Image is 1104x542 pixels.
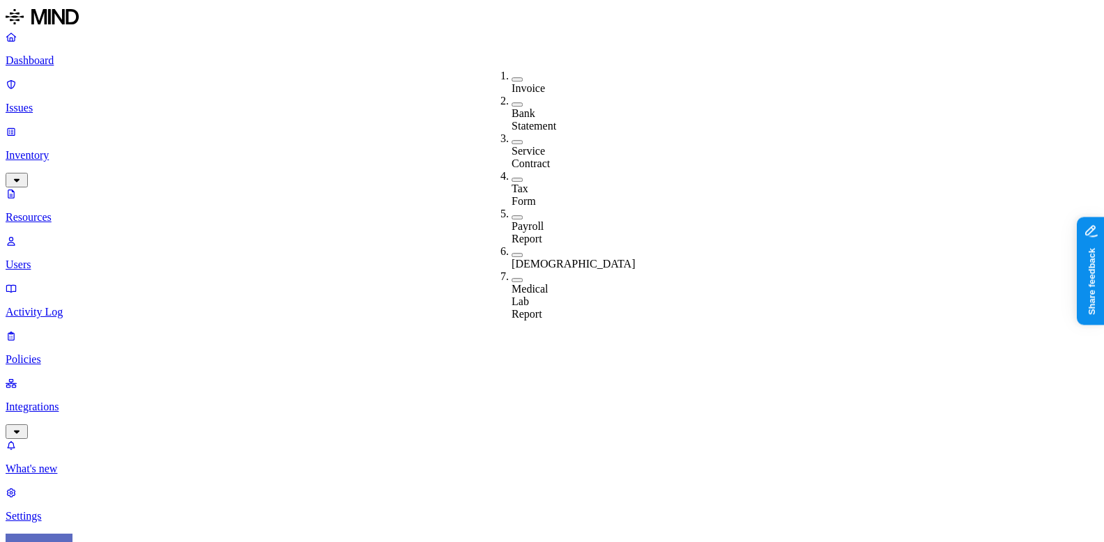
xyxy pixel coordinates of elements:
[6,486,1098,522] a: Settings
[6,463,1098,475] p: What's new
[6,31,1098,67] a: Dashboard
[6,54,1098,67] p: Dashboard
[6,330,1098,366] a: Policies
[6,306,1098,318] p: Activity Log
[6,149,1098,162] p: Inventory
[6,353,1098,366] p: Policies
[6,187,1098,224] a: Resources
[6,282,1098,318] a: Activity Log
[6,401,1098,413] p: Integrations
[6,211,1098,224] p: Resources
[6,510,1098,522] p: Settings
[6,78,1098,114] a: Issues
[6,377,1098,437] a: Integrations
[6,235,1098,271] a: Users
[6,125,1098,185] a: Inventory
[6,439,1098,475] a: What's new
[6,6,1098,31] a: MIND
[6,6,79,28] img: MIND
[6,102,1098,114] p: Issues
[6,258,1098,271] p: Users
